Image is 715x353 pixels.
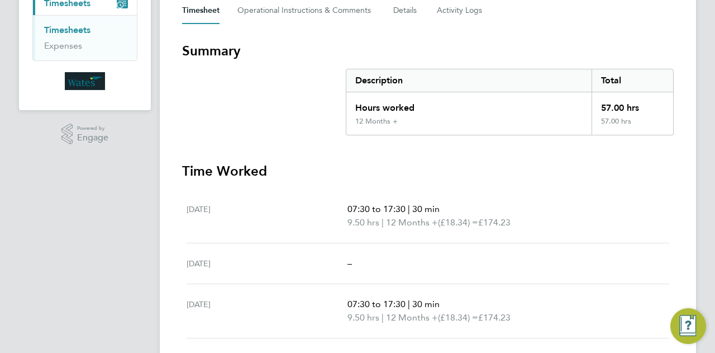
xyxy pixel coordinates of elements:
[438,312,478,323] span: (£18.34) =
[32,72,137,90] a: Go to home page
[386,311,438,324] span: 12 Months +
[347,217,379,228] span: 9.50 hrs
[408,299,410,309] span: |
[438,217,478,228] span: (£18.34) =
[182,42,674,60] h3: Summary
[44,25,90,35] a: Timesheets
[347,204,406,214] span: 07:30 to 17:30
[382,217,384,228] span: |
[412,204,440,214] span: 30 min
[592,92,673,117] div: 57.00 hrs
[346,69,592,92] div: Description
[33,15,137,60] div: Timesheets
[408,204,410,214] span: |
[347,299,406,309] span: 07:30 to 17:30
[346,92,592,117] div: Hours worked
[592,69,673,92] div: Total
[386,216,438,229] span: 12 Months +
[412,299,440,309] span: 30 min
[478,312,511,323] span: £174.23
[44,40,82,51] a: Expenses
[670,308,706,344] button: Engage Resource Center
[347,312,379,323] span: 9.50 hrs
[382,312,384,323] span: |
[187,257,347,270] div: [DATE]
[187,203,347,229] div: [DATE]
[182,162,674,180] h3: Time Worked
[346,69,674,135] div: Summary
[592,117,673,135] div: 57.00 hrs
[478,217,511,228] span: £174.23
[187,298,347,324] div: [DATE]
[77,133,108,143] span: Engage
[355,117,398,126] div: 12 Months +
[61,124,109,145] a: Powered byEngage
[65,72,105,90] img: wates-logo-retina.png
[77,124,108,133] span: Powered by
[347,258,352,269] span: –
